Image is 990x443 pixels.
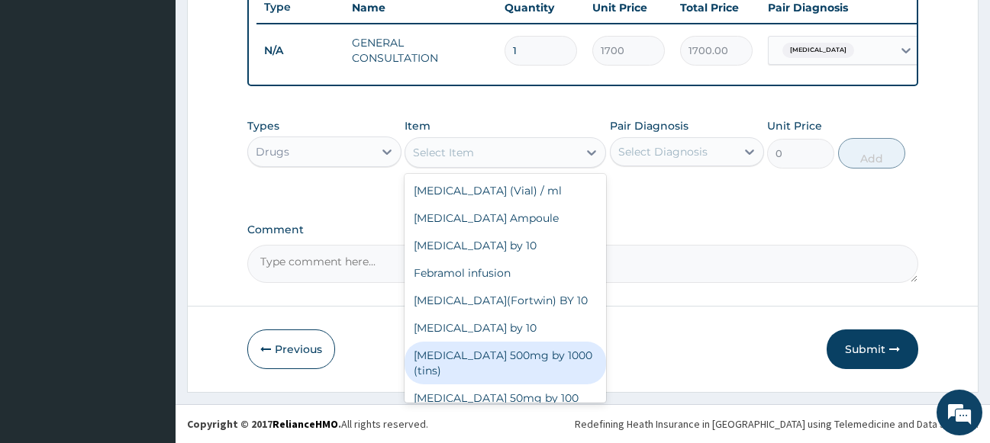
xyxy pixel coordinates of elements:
[405,177,606,204] div: [MEDICAL_DATA] (Vial) / ml
[256,37,344,65] td: N/A
[247,223,919,236] label: Comment
[250,8,287,44] div: Minimize live chat window
[827,329,918,369] button: Submit
[79,85,256,105] div: Chat with us now
[344,27,497,73] td: GENERAL CONSULTATION
[575,416,979,432] div: Redefining Heath Insurance in [GEOGRAPHIC_DATA] using Telemedicine and Data Science!
[610,118,688,133] label: Pair Diagnosis
[405,259,606,287] div: Febramol infusion
[176,404,990,443] footer: All rights reserved.
[89,127,211,281] span: We're online!
[838,138,905,169] button: Add
[187,417,341,431] strong: Copyright © 2017 .
[405,314,606,342] div: [MEDICAL_DATA] by 10
[618,144,708,159] div: Select Diagnosis
[247,329,335,369] button: Previous
[405,287,606,314] div: [MEDICAL_DATA](Fortwin) BY 10
[8,287,291,341] textarea: Type your message and hit 'Enter'
[405,118,431,133] label: Item
[28,76,62,114] img: d_794563401_company_1708531726252_794563401
[256,144,289,159] div: Drugs
[272,417,338,431] a: RelianceHMO
[405,204,606,232] div: [MEDICAL_DATA] Ampoule
[247,120,279,133] label: Types
[405,232,606,259] div: [MEDICAL_DATA] by 10
[767,118,822,133] label: Unit Price
[413,145,474,160] div: Select Item
[782,43,854,58] span: [MEDICAL_DATA]
[405,342,606,384] div: [MEDICAL_DATA] 500mg by 1000 (tins)
[405,384,606,427] div: [MEDICAL_DATA] 50mg by 100 (pkts)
